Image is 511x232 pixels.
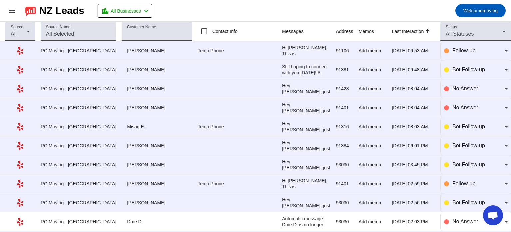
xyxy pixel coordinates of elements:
[122,48,192,54] div: [PERSON_NAME]
[16,199,24,207] mat-icon: Yelp
[198,124,224,129] a: Temp Phone
[336,124,353,130] div: 91316
[41,143,116,149] div: RC Moving - [GEOGRAPHIC_DATA]
[282,140,331,224] div: Hey [PERSON_NAME], just following up! Are you still interested in getting a moving estimate? We'd...
[282,121,331,205] div: Hey [PERSON_NAME], just following up! Are you still interested in getting a moving estimate? We'd...
[8,7,16,15] mat-icon: menu
[358,86,386,92] div: Add memo
[41,67,116,73] div: RC Moving - [GEOGRAPHIC_DATA]
[41,219,116,225] div: RC Moving - [GEOGRAPHIC_DATA]
[11,25,23,29] mat-label: Source
[41,124,116,130] div: RC Moving - [GEOGRAPHIC_DATA]
[41,181,116,187] div: RC Moving - [GEOGRAPHIC_DATA]
[446,31,474,37] span: All Statuses
[358,124,386,130] div: Add memo
[358,22,392,41] th: Memos
[122,181,192,187] div: [PERSON_NAME]
[452,67,485,72] span: Bot Follow-up
[336,181,353,187] div: 91401
[446,25,457,29] mat-label: Status
[127,25,156,29] mat-label: Customer Name
[455,4,506,17] button: Welcomemoving
[25,5,36,16] img: logo
[452,181,475,186] span: Follow-up
[392,219,435,225] div: [DATE] 02:03:PM
[46,30,111,38] input: All Selected
[142,7,150,15] mat-icon: chevron_left
[122,105,192,111] div: [PERSON_NAME]
[336,67,353,73] div: 91381
[101,7,109,15] mat-icon: location_city
[41,86,116,92] div: RC Moving - [GEOGRAPHIC_DATA]
[358,143,386,149] div: Add memo
[282,102,331,216] div: Hey [PERSON_NAME], just checking in one last time. If you're still looking for help with your mov...
[41,162,116,168] div: RC Moving - [GEOGRAPHIC_DATA]
[452,105,478,110] span: No Answer
[211,28,238,35] label: Contact Info
[358,200,386,206] div: Add memo
[336,48,353,54] div: 91106
[358,67,386,73] div: Add memo
[452,48,475,53] span: Follow-up
[392,124,435,130] div: [DATE] 08:03:AM
[111,6,141,16] span: All Businesses
[392,28,424,35] div: Last Interaction
[336,219,353,225] div: 93030
[282,64,331,136] div: Still hoping to connect with you [DATE]! A short call will help us better understand your move an...
[41,48,116,54] div: RC Moving - [GEOGRAPHIC_DATA]
[452,86,478,91] span: No Answer
[336,105,353,111] div: 91401
[358,219,386,225] div: Add memo
[392,86,435,92] div: [DATE] 08:04:AM
[336,162,353,168] div: 93030
[16,66,24,74] mat-icon: Yelp
[122,86,192,92] div: [PERSON_NAME]
[452,143,485,148] span: Bot Follow-up
[282,83,331,197] div: Hey [PERSON_NAME], just checking in one last time. If you're still looking for help with your mov...
[358,105,386,111] div: Add memo
[336,86,353,92] div: 91423
[122,143,192,149] div: [PERSON_NAME]
[463,6,498,15] span: moving
[392,143,435,149] div: [DATE] 06:01:PM
[46,25,70,29] mat-label: Source Name
[16,123,24,131] mat-icon: Yelp
[11,31,17,37] span: All
[392,162,435,168] div: [DATE] 03:45:PM
[198,48,224,53] a: Temp Phone
[41,105,116,111] div: RC Moving - [GEOGRAPHIC_DATA]
[452,162,485,167] span: Bot Follow-up
[39,6,84,15] div: NZ Leads
[41,200,116,206] div: RC Moving - [GEOGRAPHIC_DATA]
[452,219,478,224] span: No Answer
[16,180,24,188] mat-icon: Yelp
[336,22,358,41] th: Address
[463,8,483,13] span: Welcome
[336,143,353,149] div: 91384
[122,67,192,73] div: [PERSON_NAME]
[16,47,24,55] mat-icon: Yelp
[392,200,435,206] div: [DATE] 02:56:PM
[358,181,386,187] div: Add memo
[122,124,192,130] div: Misaq E.
[282,45,331,147] div: Hi [PERSON_NAME], This is [PERSON_NAME] from RC Moving just checking in. You requested a free quo...
[282,22,336,41] th: Messages
[392,105,435,111] div: [DATE] 08:04:AM
[392,181,435,187] div: [DATE] 02:59:PM
[452,200,485,205] span: Bot Follow-up
[16,104,24,112] mat-icon: Yelp
[483,205,503,225] div: Open chat
[358,162,386,168] div: Add memo
[122,219,192,225] div: Dme D.
[16,142,24,150] mat-icon: Yelp
[122,162,192,168] div: [PERSON_NAME]
[358,48,386,54] div: Add memo
[16,85,24,93] mat-icon: Yelp
[98,4,152,18] button: All Businesses
[122,200,192,206] div: [PERSON_NAME]
[452,124,485,129] span: Bot Follow-up
[16,161,24,169] mat-icon: Yelp
[392,48,435,54] div: [DATE] 09:53:AM
[392,67,435,73] div: [DATE] 09:48:AM
[16,218,24,226] mat-icon: Yelp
